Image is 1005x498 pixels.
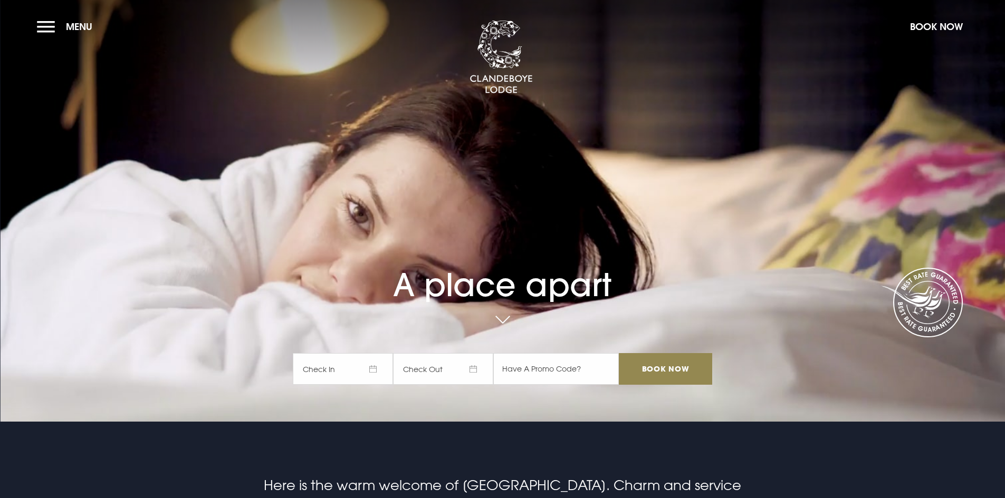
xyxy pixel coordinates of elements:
span: Check Out [393,353,493,385]
input: Have A Promo Code? [493,353,619,385]
span: Check In [293,353,393,385]
img: Clandeboye Lodge [470,21,533,94]
button: Menu [37,15,98,38]
button: Book Now [905,15,968,38]
input: Book Now [619,353,712,385]
span: Menu [66,21,92,33]
h1: A place apart [293,236,712,304]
